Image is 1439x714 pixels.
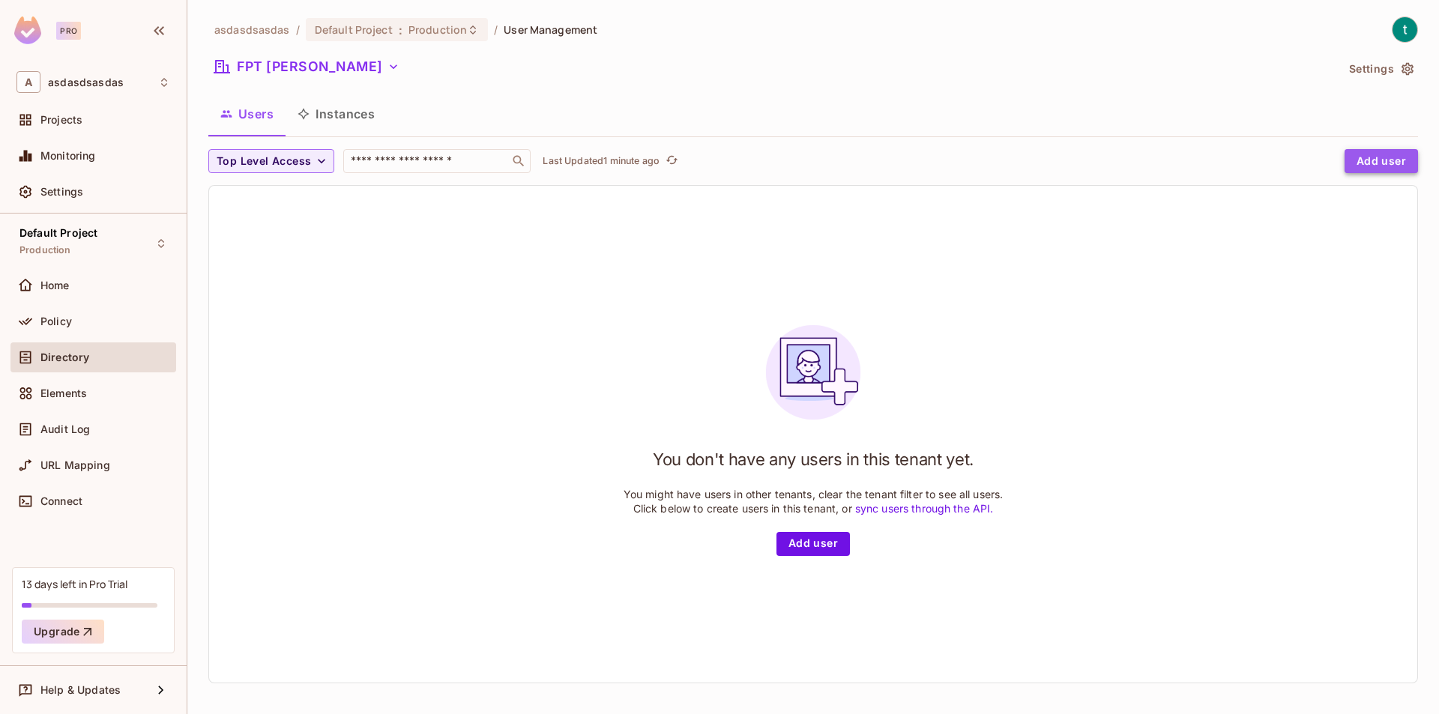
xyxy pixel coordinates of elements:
[56,22,81,40] div: Pro
[315,22,393,37] span: Default Project
[40,351,89,363] span: Directory
[40,423,90,435] span: Audit Log
[666,154,678,169] span: refresh
[40,186,83,198] span: Settings
[1393,17,1417,42] img: thiendat.forwork
[48,76,124,88] span: Workspace: asdasdsasdas
[40,684,121,696] span: Help & Updates
[1345,149,1418,173] button: Add user
[40,315,72,327] span: Policy
[504,22,597,37] span: User Management
[40,387,87,399] span: Elements
[214,22,290,37] span: the active workspace
[624,487,1004,515] p: You might have users in other tenants, clear the tenant filter to see all users. Click below to c...
[776,532,850,556] button: Add user
[208,149,334,173] button: Top Level Access
[22,577,127,591] div: 13 days left in Pro Trial
[660,152,681,170] span: Click to refresh data
[398,24,403,36] span: :
[40,459,110,471] span: URL Mapping
[663,152,681,170] button: refresh
[653,448,974,471] h1: You don't have any users in this tenant yet.
[494,22,498,37] li: /
[208,95,286,133] button: Users
[19,227,97,239] span: Default Project
[543,155,660,167] p: Last Updated 1 minute ago
[40,150,96,162] span: Monitoring
[40,114,82,126] span: Projects
[217,152,311,171] span: Top Level Access
[296,22,300,37] li: /
[208,55,405,79] button: FPT [PERSON_NAME]
[1343,57,1418,81] button: Settings
[286,95,387,133] button: Instances
[14,16,41,44] img: SReyMgAAAABJRU5ErkJggg==
[40,279,70,291] span: Home
[408,22,467,37] span: Production
[40,495,82,507] span: Connect
[855,502,994,515] a: sync users through the API.
[19,244,71,256] span: Production
[16,71,40,93] span: A
[22,620,104,644] button: Upgrade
